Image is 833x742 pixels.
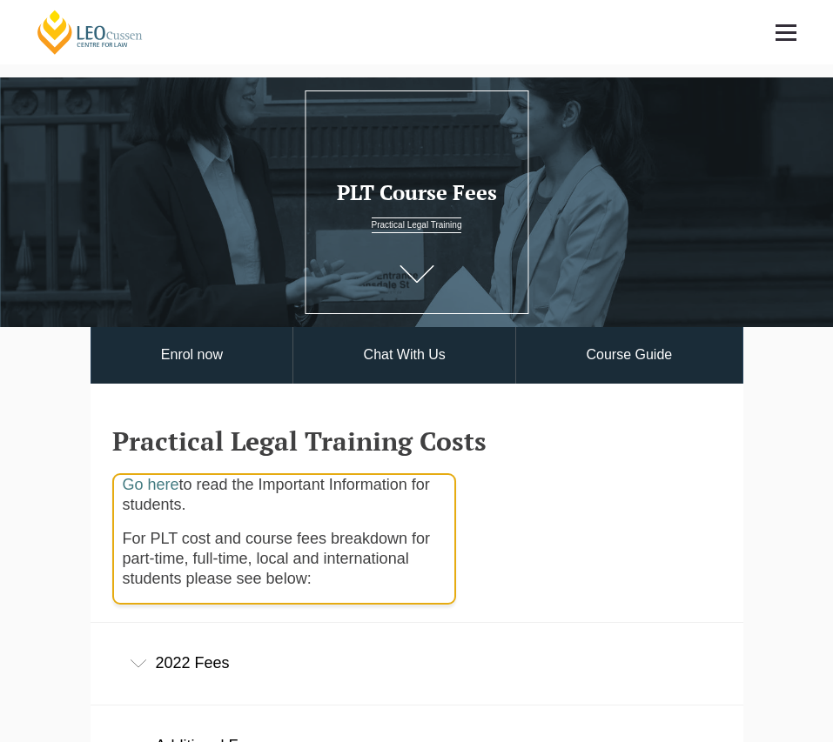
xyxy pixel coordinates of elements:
h1: PLT Course Fees [317,181,517,204]
a: [PERSON_NAME] Centre for Law [35,9,145,56]
a: Course Guide [516,327,742,384]
p: For PLT cost and course fees breakdown for part-time, full-time, local and international students... [123,529,447,590]
a: Chat With Us [293,327,515,384]
p: to read the Important Information for students. [123,475,447,516]
a: Practical Legal Training [372,217,462,233]
h2: Practical Legal Training Costs [112,427,722,456]
a: Enrol now [91,327,293,384]
a: Go here [123,476,179,493]
div: 2022 Fees [91,623,743,704]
